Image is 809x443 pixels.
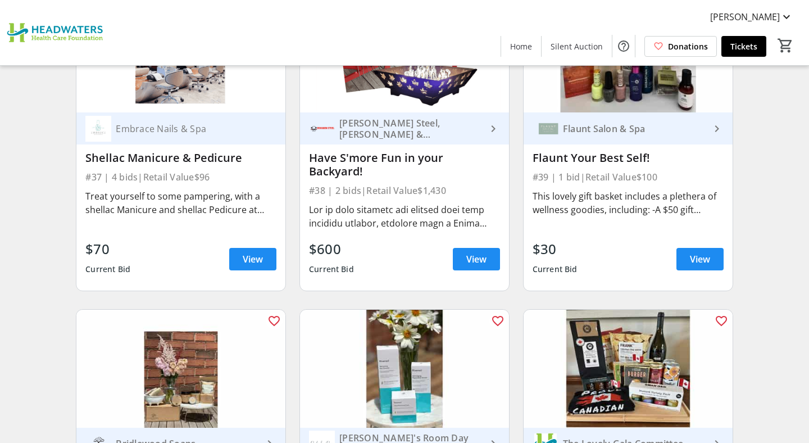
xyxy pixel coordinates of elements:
button: Cart [775,35,796,56]
div: #38 | 2 bids | Retail Value $1,430 [309,183,500,198]
mat-icon: keyboard_arrow_right [487,122,500,135]
img: All Natural Lavender Gift Set from Bridlewood Soaps [76,310,285,427]
div: Have S'more Fun in your Backyard! [309,151,500,178]
div: Treat yourself to some pampering, with a shellac Manicure and shellac Pedicure at Embrace! [PERSO... [85,189,276,216]
a: View [676,248,724,270]
div: Embrace Nails & Spa [111,123,263,134]
span: Silent Auction [551,40,603,52]
div: [PERSON_NAME] Steel, [PERSON_NAME] & [PERSON_NAME] and The Gala Committee [335,117,487,140]
a: Silent Auction [542,36,612,57]
img: Flaunt Salon & Spa [533,116,558,142]
img: The Eh-List Experience - Taste of the True North [524,310,733,427]
img: Embrace Nails & Spa [85,116,111,142]
mat-icon: keyboard_arrow_right [710,122,724,135]
div: Current Bid [85,259,130,279]
span: Donations [668,40,708,52]
a: View [229,248,276,270]
span: Tickets [730,40,757,52]
img: Headwaters Health Care Foundation's Logo [7,4,107,61]
a: View [453,248,500,270]
div: This lovely gift basket includes a plethera of wellness goodies, including: -A $50 gift certifica... [533,189,724,216]
a: Tickets [721,36,766,57]
img: Riversol Luxury Spa Products [300,310,509,427]
button: Help [612,35,635,57]
div: $30 [533,239,578,259]
mat-icon: favorite_outline [267,314,281,328]
mat-icon: favorite_outline [715,314,728,328]
img: Brannon Steel, Elaine & Tony Traetto and The Gala Committee [309,116,335,142]
div: Current Bid [309,259,354,279]
span: [PERSON_NAME] [710,10,780,24]
div: #39 | 1 bid | Retail Value $100 [533,169,724,185]
a: Brannon Steel, Elaine & Tony Traetto and The Gala Committee[PERSON_NAME] Steel, [PERSON_NAME] & [... [300,112,509,144]
div: Lor ip dolo sitametc adi elitsed doei temp incididu utlabor, etdolore magn a Enima Mini Ven quisn... [309,203,500,230]
span: View [243,252,263,266]
div: #37 | 4 bids | Retail Value $96 [85,169,276,185]
div: Shellac Manicure & Pedicure [85,151,276,165]
div: $600 [309,239,354,259]
a: Donations [644,36,717,57]
div: Flaunt Your Best Self! [533,151,724,165]
mat-icon: favorite_outline [491,314,505,328]
span: View [466,252,487,266]
div: $70 [85,239,130,259]
a: Home [501,36,541,57]
a: Flaunt Salon & SpaFlaunt Salon & Spa [524,112,733,144]
div: Flaunt Salon & Spa [558,123,710,134]
button: [PERSON_NAME] [701,8,802,26]
span: Home [510,40,532,52]
div: Current Bid [533,259,578,279]
span: View [690,252,710,266]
